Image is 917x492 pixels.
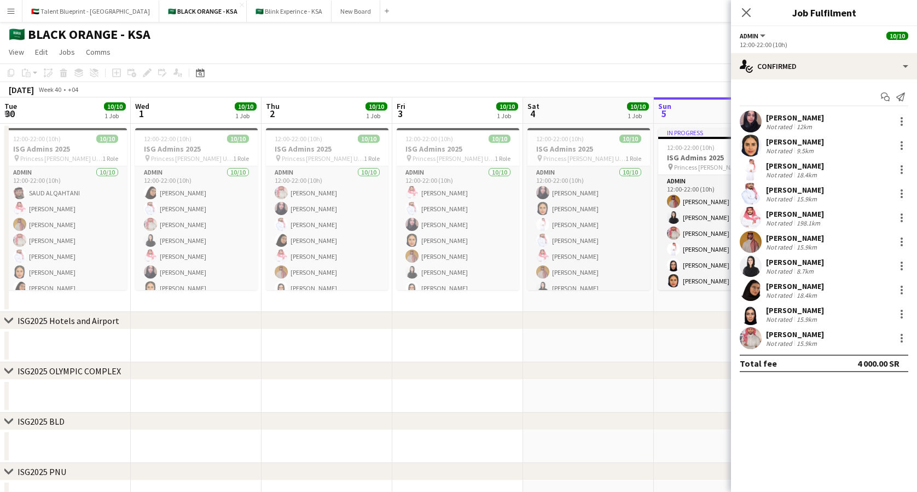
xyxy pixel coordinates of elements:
[266,166,388,346] app-card-role: Admin10/1012:00-22:00 (10h)[PERSON_NAME][PERSON_NAME][PERSON_NAME][PERSON_NAME][PERSON_NAME][PERS...
[731,53,917,79] div: Confirmed
[366,112,387,120] div: 1 Job
[527,144,650,154] h3: ISG Admins 2025
[365,102,387,111] span: 10/10
[658,128,781,290] app-job-card: In progress12:00-22:00 (10h)10/10ISG Admins 2025 Princess [PERSON_NAME] University1 RoleAdmin10/1...
[886,32,908,40] span: 10/10
[275,135,322,143] span: 12:00-22:00 (10h)
[766,281,824,291] div: [PERSON_NAME]
[766,305,824,315] div: [PERSON_NAME]
[766,123,794,131] div: Not rated
[13,135,61,143] span: 12:00-22:00 (10h)
[740,358,777,369] div: Total fee
[282,154,364,163] span: Princess [PERSON_NAME] University
[766,113,824,123] div: [PERSON_NAME]
[266,144,388,154] h3: ISG Admins 2025
[264,107,280,120] span: 2
[59,47,75,57] span: Jobs
[766,267,794,275] div: Not rated
[766,209,824,219] div: [PERSON_NAME]
[794,339,819,348] div: 15.9km
[766,315,794,323] div: Not rated
[36,85,63,94] span: Week 40
[247,1,332,22] button: 🇸🇦 Blink Experince - KSA
[658,128,781,137] div: In progress
[135,101,149,111] span: Wed
[4,101,17,111] span: Tue
[9,47,24,57] span: View
[413,154,495,163] span: Princess [PERSON_NAME] University
[135,128,258,290] app-job-card: 12:00-22:00 (10h)10/10ISG Admins 2025 Princess [PERSON_NAME] University1 RoleAdmin10/1012:00-22:0...
[627,102,649,111] span: 10/10
[543,154,625,163] span: Princess [PERSON_NAME] University
[159,1,247,22] button: 🇸🇦 BLACK ORANGE - KSA
[658,175,781,355] app-card-role: Admin10/1012:00-22:00 (10h)[PERSON_NAME][PERSON_NAME][PERSON_NAME][PERSON_NAME][PERSON_NAME][PERS...
[18,315,119,326] div: ISG2025 Hotels and Airport
[135,166,258,346] app-card-role: Admin10/1012:00-22:00 (10h)[PERSON_NAME][PERSON_NAME][PERSON_NAME][PERSON_NAME][PERSON_NAME][PERS...
[9,26,150,43] h1: 🇸🇦 BLACK ORANGE - KSA
[674,163,756,171] span: Princess [PERSON_NAME] University
[794,147,816,155] div: 9.5km
[527,166,650,346] app-card-role: Admin10/1012:00-22:00 (10h)[PERSON_NAME][PERSON_NAME][PERSON_NAME][PERSON_NAME][PERSON_NAME][PERS...
[235,112,256,120] div: 1 Job
[625,154,641,163] span: 1 Role
[68,85,78,94] div: +04
[667,143,715,152] span: 12:00-22:00 (10h)
[857,358,899,369] div: 4 000.00 SR
[527,101,539,111] span: Sat
[766,257,824,267] div: [PERSON_NAME]
[766,329,824,339] div: [PERSON_NAME]
[397,144,519,154] h3: ISG Admins 2025
[332,1,380,22] button: New Board
[794,243,819,251] div: 15.9km
[526,107,539,120] span: 4
[364,154,380,163] span: 1 Role
[82,45,115,59] a: Comms
[86,47,111,57] span: Comms
[4,166,127,346] app-card-role: Admin10/1012:00-22:00 (10h)SAUD ALQAHTANI[PERSON_NAME][PERSON_NAME][PERSON_NAME][PERSON_NAME][PER...
[658,153,781,163] h3: ISG Admins 2025
[766,339,794,348] div: Not rated
[794,219,822,227] div: 198.1km
[628,112,648,120] div: 1 Job
[9,84,34,95] div: [DATE]
[794,171,819,179] div: 18.4km
[766,161,824,171] div: [PERSON_NAME]
[151,154,233,163] span: Princess [PERSON_NAME] University
[405,135,453,143] span: 12:00-22:00 (10h)
[4,144,127,154] h3: ISG Admins 2025
[794,123,814,131] div: 12km
[658,101,671,111] span: Sun
[18,366,121,377] div: ISG2025 OLYMPIC COMPLEX
[766,171,794,179] div: Not rated
[495,154,510,163] span: 1 Role
[619,135,641,143] span: 10/10
[144,135,191,143] span: 12:00-22:00 (10h)
[134,107,149,120] span: 1
[395,107,405,120] span: 3
[358,135,380,143] span: 10/10
[266,128,388,290] app-job-card: 12:00-22:00 (10h)10/10ISG Admins 2025 Princess [PERSON_NAME] University1 RoleAdmin10/1012:00-22:0...
[135,144,258,154] h3: ISG Admins 2025
[22,1,159,22] button: 🇦🇪 Talent Blueprint - [GEOGRAPHIC_DATA]
[740,32,767,40] button: Admin
[536,135,584,143] span: 12:00-22:00 (10h)
[233,154,249,163] span: 1 Role
[740,40,908,49] div: 12:00-22:00 (10h)
[527,128,650,290] div: 12:00-22:00 (10h)10/10ISG Admins 2025 Princess [PERSON_NAME] University1 RoleAdmin10/1012:00-22:0...
[104,102,126,111] span: 10/10
[766,243,794,251] div: Not rated
[766,233,824,243] div: [PERSON_NAME]
[397,101,405,111] span: Fri
[54,45,79,59] a: Jobs
[496,102,518,111] span: 10/10
[766,291,794,299] div: Not rated
[766,137,824,147] div: [PERSON_NAME]
[96,135,118,143] span: 10/10
[794,195,819,203] div: 15.9km
[4,128,127,290] div: 12:00-22:00 (10h)10/10ISG Admins 2025 Princess [PERSON_NAME] University1 RoleAdmin10/1012:00-22:0...
[105,112,125,120] div: 1 Job
[657,107,671,120] span: 5
[740,32,758,40] span: Admin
